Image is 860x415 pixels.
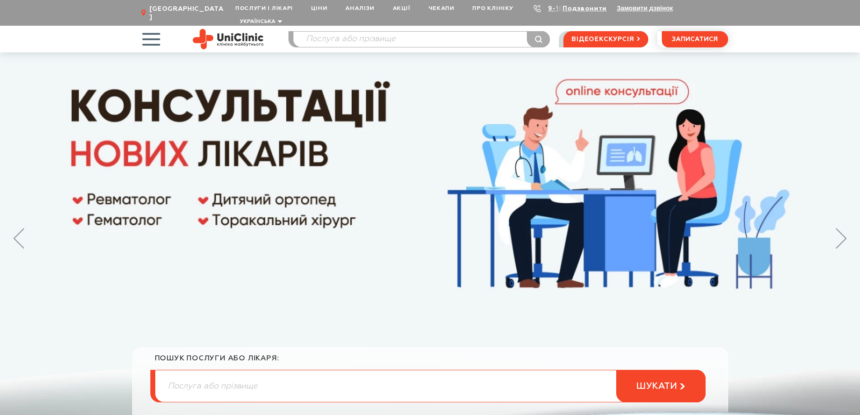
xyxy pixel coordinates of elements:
button: шукати [616,370,706,402]
a: відеоекскурсія [563,31,648,47]
img: Uniclinic [193,29,264,49]
input: Послуга або прізвище [293,32,550,47]
input: Послуга або прізвище [155,370,705,402]
button: Українська [237,19,282,25]
span: записатися [672,36,718,42]
span: відеоекскурсія [572,32,634,47]
span: шукати [636,381,677,392]
a: 9-103 [548,5,568,12]
button: Замовити дзвінок [617,5,673,12]
span: Українська [240,19,275,24]
span: [GEOGRAPHIC_DATA] [149,5,226,21]
a: Подзвонити [562,5,607,12]
button: записатися [662,31,728,47]
div: пошук послуги або лікаря: [155,354,706,370]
